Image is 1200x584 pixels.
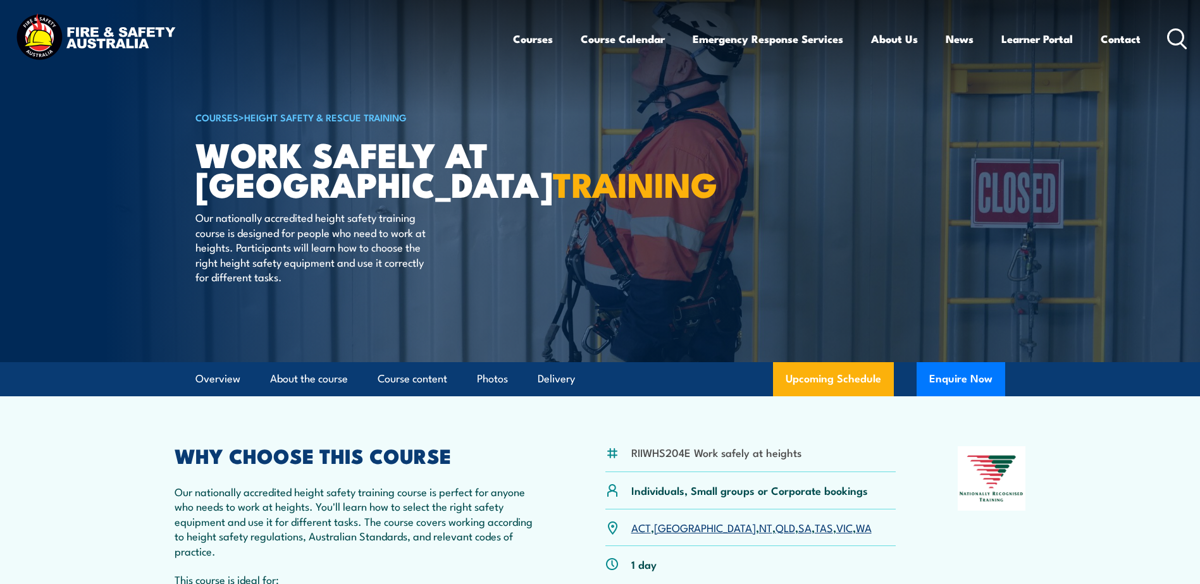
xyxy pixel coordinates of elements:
[195,362,240,396] a: Overview
[871,22,918,56] a: About Us
[836,520,853,535] a: VIC
[815,520,833,535] a: TAS
[917,362,1005,396] button: Enquire Now
[773,362,894,396] a: Upcoming Schedule
[759,520,772,535] a: NT
[553,157,717,209] strong: TRAINING
[631,483,868,497] p: Individuals, Small groups or Corporate bookings
[195,109,508,125] h6: >
[270,362,348,396] a: About the course
[631,520,651,535] a: ACT
[195,139,508,198] h1: Work Safely at [GEOGRAPHIC_DATA]
[513,22,553,56] a: Courses
[538,362,575,396] a: Delivery
[776,520,795,535] a: QLD
[1001,22,1073,56] a: Learner Portal
[581,22,665,56] a: Course Calendar
[856,520,872,535] a: WA
[693,22,843,56] a: Emergency Response Services
[175,484,544,558] p: Our nationally accredited height safety training course is perfect for anyone who needs to work a...
[654,520,756,535] a: [GEOGRAPHIC_DATA]
[175,446,544,464] h2: WHY CHOOSE THIS COURSE
[631,445,801,459] li: RIIWHS204E Work safely at heights
[195,210,426,284] p: Our nationally accredited height safety training course is designed for people who need to work a...
[631,520,872,535] p: , , , , , , ,
[477,362,508,396] a: Photos
[958,446,1026,511] img: Nationally Recognised Training logo.
[378,362,447,396] a: Course content
[631,557,657,571] p: 1 day
[798,520,812,535] a: SA
[195,110,238,124] a: COURSES
[244,110,407,124] a: Height Safety & Rescue Training
[1101,22,1141,56] a: Contact
[946,22,974,56] a: News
